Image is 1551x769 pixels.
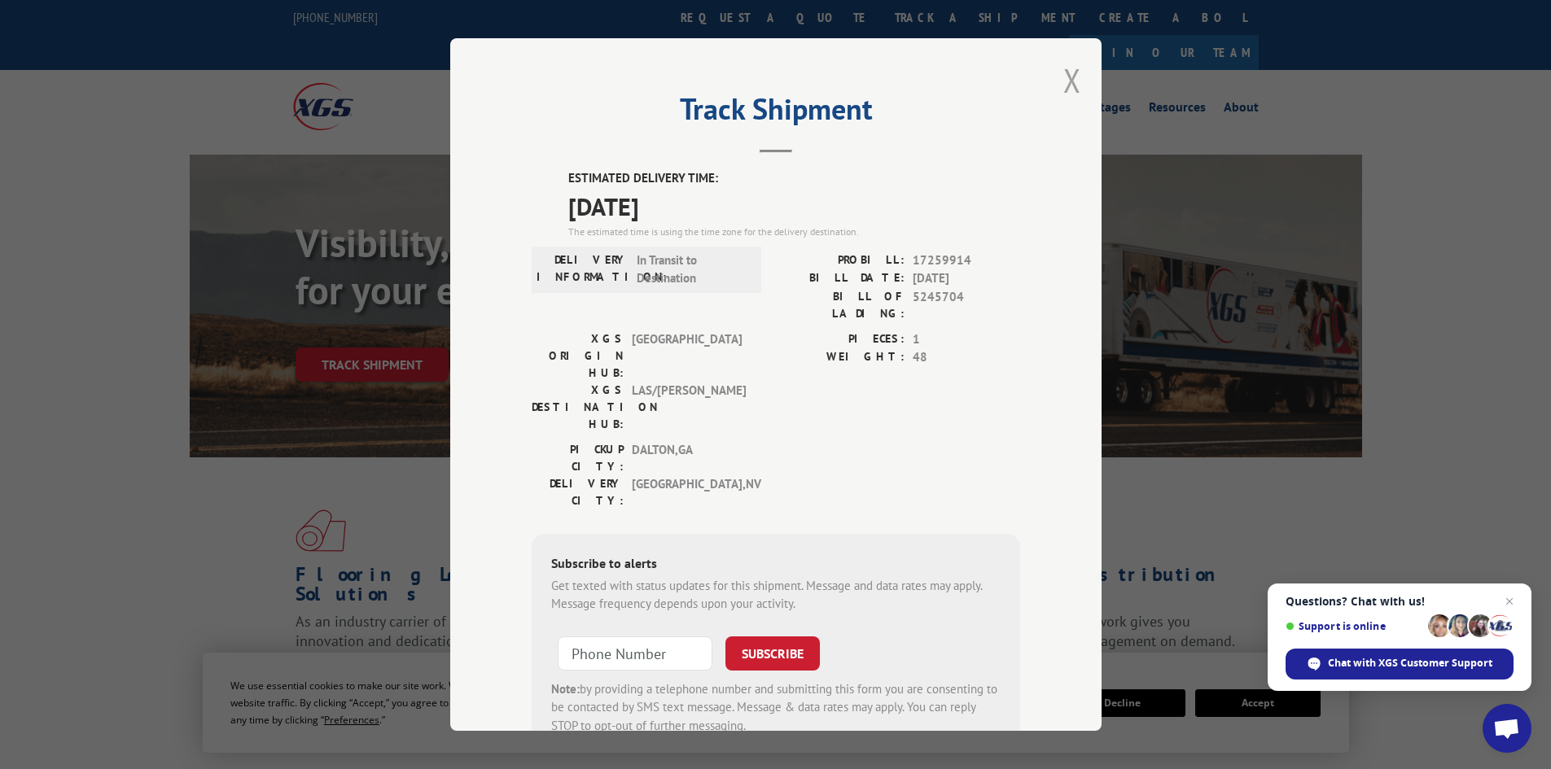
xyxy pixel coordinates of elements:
[1286,620,1422,632] span: Support is online
[1500,592,1519,611] span: Close chat
[913,288,1020,322] span: 5245704
[913,269,1020,288] span: [DATE]
[776,348,905,367] label: WEIGHT:
[532,382,624,433] label: XGS DESTINATION HUB:
[532,441,624,475] label: PICKUP CITY:
[776,251,905,270] label: PROBILL:
[568,188,1020,225] span: [DATE]
[532,330,624,382] label: XGS ORIGIN HUB:
[913,251,1020,270] span: 17259914
[632,441,742,475] span: DALTON , GA
[725,636,820,671] button: SUBSCRIBE
[776,269,905,288] label: BILL DATE:
[1483,704,1531,753] div: Open chat
[1063,59,1081,102] button: Close modal
[1286,595,1514,608] span: Questions? Chat with us!
[1286,649,1514,679] div: Chat with XGS Customer Support
[1328,656,1492,671] span: Chat with XGS Customer Support
[551,681,580,697] strong: Note:
[551,577,1001,614] div: Get texted with status updates for this shipment. Message and data rates may apply. Message frequ...
[551,680,1001,736] div: by providing a telephone number and submitting this form you are consenting to be contacted by SM...
[632,475,742,509] span: [GEOGRAPHIC_DATA] , NV
[532,475,624,509] label: DELIVERY CITY:
[568,225,1020,239] div: The estimated time is using the time zone for the delivery destination.
[532,98,1020,129] h2: Track Shipment
[537,251,629,288] label: DELIVERY INFORMATION:
[632,330,742,382] span: [GEOGRAPHIC_DATA]
[776,330,905,349] label: PIECES:
[637,251,747,288] span: In Transit to Destination
[568,169,1020,188] label: ESTIMATED DELIVERY TIME:
[913,330,1020,349] span: 1
[632,382,742,433] span: LAS/[PERSON_NAME]
[551,553,1001,577] div: Subscribe to alerts
[913,348,1020,367] span: 48
[558,636,712,671] input: Phone Number
[776,288,905,322] label: BILL OF LADING:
